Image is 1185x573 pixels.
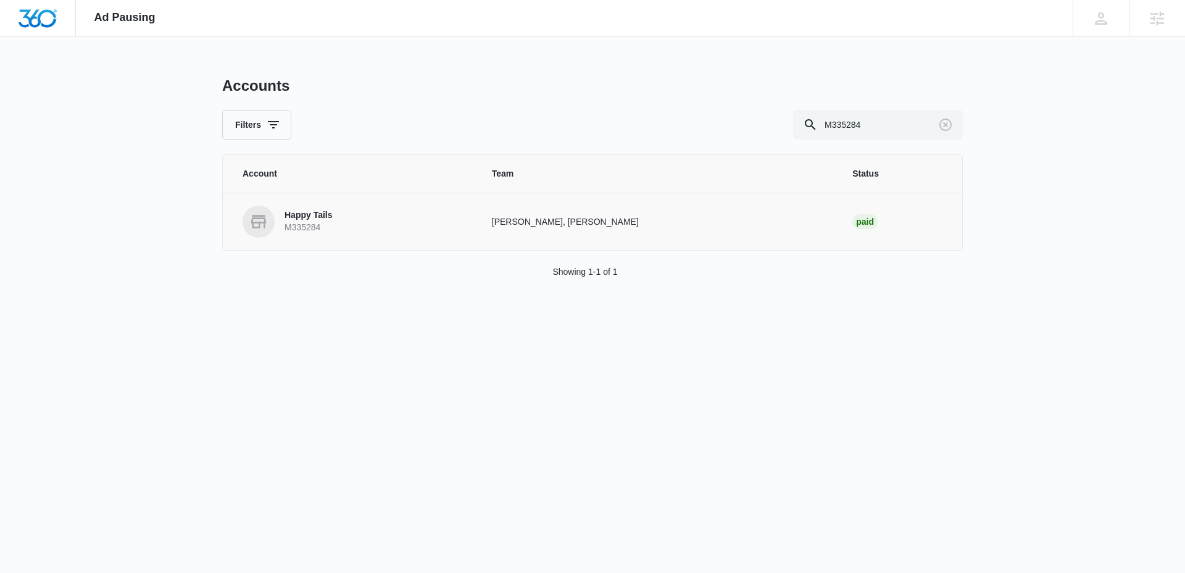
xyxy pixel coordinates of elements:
[936,115,955,135] button: Clear
[852,214,878,229] div: Paid
[222,110,291,140] button: Filters
[852,167,942,180] span: Status
[492,215,823,228] p: [PERSON_NAME], [PERSON_NAME]
[285,209,333,222] p: Happy Tails
[243,167,462,180] span: Account
[285,222,333,234] p: M335284
[793,110,963,140] input: Search By Account Number
[222,77,289,95] h1: Accounts
[492,167,823,180] span: Team
[552,266,617,278] p: Showing 1-1 of 1
[94,11,156,24] span: Ad Pausing
[243,206,462,238] a: Happy TailsM335284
